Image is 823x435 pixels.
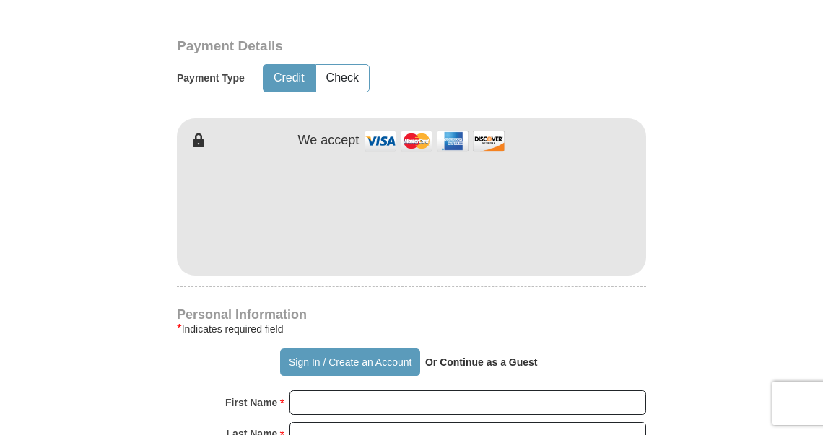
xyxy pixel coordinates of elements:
[177,309,646,320] h4: Personal Information
[177,320,646,338] div: Indicates required field
[177,72,245,84] h5: Payment Type
[298,133,360,149] h4: We accept
[280,348,419,376] button: Sign In / Create an Account
[264,65,315,92] button: Credit
[177,38,545,55] h3: Payment Details
[225,392,277,413] strong: First Name
[316,65,369,92] button: Check
[425,356,538,368] strong: Or Continue as a Guest
[362,126,507,157] img: credit cards accepted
